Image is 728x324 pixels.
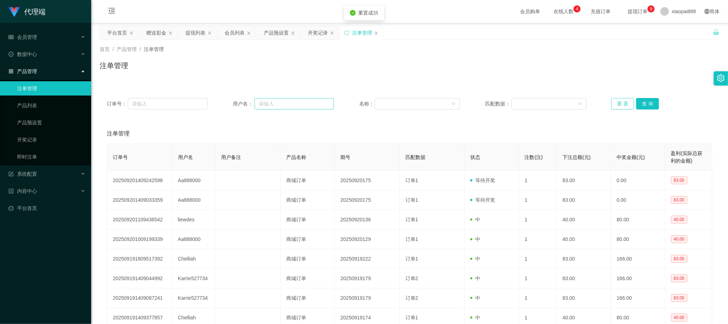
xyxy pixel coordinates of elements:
[107,190,172,210] td: 202509201409033359
[17,98,85,113] a: 产品列表
[576,5,578,12] p: 4
[611,230,665,249] td: 80.00
[24,0,46,23] h1: 代理端
[405,178,418,183] span: 订单1
[9,35,14,40] i: 图标: table
[671,255,687,263] span: 83.00
[128,98,208,109] input: 请输入
[624,9,651,14] span: 提现订单
[112,46,114,52] span: /
[470,197,495,203] span: 等待开奖
[9,7,20,17] img: logo.9652507e.png
[17,133,85,147] a: 开奖记录
[405,197,418,203] span: 订单1
[9,69,14,74] i: 图标: appstore-o
[470,178,495,183] span: 等待开奖
[9,9,46,14] a: 代理端
[470,295,480,301] span: 中
[9,201,85,215] a: 图标: dashboard平台首页
[9,52,14,57] i: 图标: check-circle-o
[519,230,557,249] td: 1
[470,217,480,222] span: 中
[129,31,133,35] i: 图标: close
[172,269,216,288] td: Karrie527734
[405,295,418,301] span: 订单2
[335,230,400,249] td: 20250920129
[17,150,85,164] a: 即时注单
[335,171,400,190] td: 20250920175
[713,29,719,35] i: 图标: unlock
[519,210,557,230] td: 1
[9,171,14,176] i: 图标: form
[144,46,164,52] span: 注单管理
[286,154,306,160] span: 产品名称
[705,9,709,14] i: 图标: global
[221,154,241,160] span: 用户备注
[405,315,418,320] span: 订单1
[650,5,653,12] p: 9
[451,102,456,107] i: 图标: down
[519,288,557,308] td: 1
[172,249,216,269] td: Chelliah
[611,210,665,230] td: 80.00
[587,9,614,14] span: 充值订单
[107,269,172,288] td: 202509191409044992
[9,188,37,194] span: 内容中心
[519,190,557,210] td: 1
[107,171,172,190] td: 202509201409242598
[350,10,356,16] i: icon: check-circle
[525,154,543,160] span: 注数(注)
[671,294,687,302] span: 83.00
[519,249,557,269] td: 1
[9,171,37,177] span: 系统配置
[405,276,418,281] span: 订单2
[107,100,128,108] span: 订单号：
[107,288,172,308] td: 202509191409087241
[611,249,665,269] td: 166.00
[107,129,130,138] span: 注单管理
[335,190,400,210] td: 20250920175
[17,81,85,96] a: 注单管理
[671,176,687,184] span: 83.00
[470,154,480,160] span: 状态
[281,210,335,230] td: 商城订单
[485,100,512,108] span: 匹配数据：
[340,154,350,160] span: 期号
[405,256,418,262] span: 订单1
[557,190,611,210] td: 83.00
[178,154,193,160] span: 用户名
[344,30,349,35] i: 图标: sync
[233,100,255,108] span: 用户名：
[671,216,687,223] span: 40.00
[330,31,334,35] i: 图标: close
[9,51,37,57] span: 数据中心
[359,100,375,108] span: 名称：
[140,46,141,52] span: /
[208,31,212,35] i: 图标: close
[519,171,557,190] td: 1
[281,230,335,249] td: 商城订单
[648,5,655,12] sup: 9
[671,235,687,243] span: 40.00
[352,26,372,40] div: 注单管理
[578,102,582,107] i: 图标: down
[225,26,245,40] div: 会员列表
[617,154,645,160] span: 中奖金额(元)
[17,115,85,130] a: 产品预设置
[717,74,725,82] i: 图标: setting
[557,230,611,249] td: 40.00
[107,249,172,269] td: 202509191809517392
[405,217,418,222] span: 订单1
[470,315,480,320] span: 中
[550,9,577,14] span: 在线人数
[562,154,591,160] span: 下注总额(元)
[611,98,634,109] button: 重 置
[335,288,400,308] td: 20250919179
[611,190,665,210] td: 0.00
[335,249,400,269] td: 20250919222
[281,249,335,269] td: 商城订单
[611,171,665,190] td: 0.00
[113,154,128,160] span: 订单号
[264,26,289,40] div: 产品预设置
[557,288,611,308] td: 83.00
